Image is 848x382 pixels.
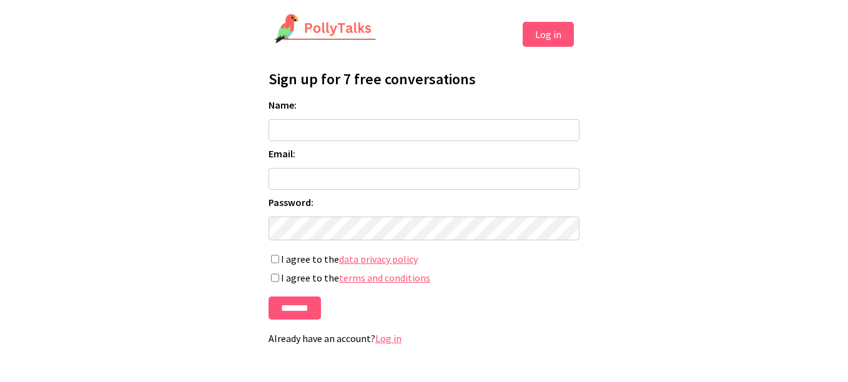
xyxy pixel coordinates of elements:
label: Email: [269,147,579,160]
a: Log in [375,332,402,345]
h1: Sign up for 7 free conversations [269,69,579,89]
font: I agree to the [281,253,339,265]
input: I agree to theterms and conditions [271,273,279,282]
img: PollyTalks Logo [274,14,377,45]
a: data privacy policy [339,253,418,265]
input: I agree to thedata privacy policy [271,255,279,263]
p: Already have an account? [269,332,579,345]
label: Name: [269,99,579,111]
label: Password: [269,196,579,208]
font: I agree to the [281,272,339,284]
button: Log in [523,22,574,47]
a: terms and conditions [339,272,430,284]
